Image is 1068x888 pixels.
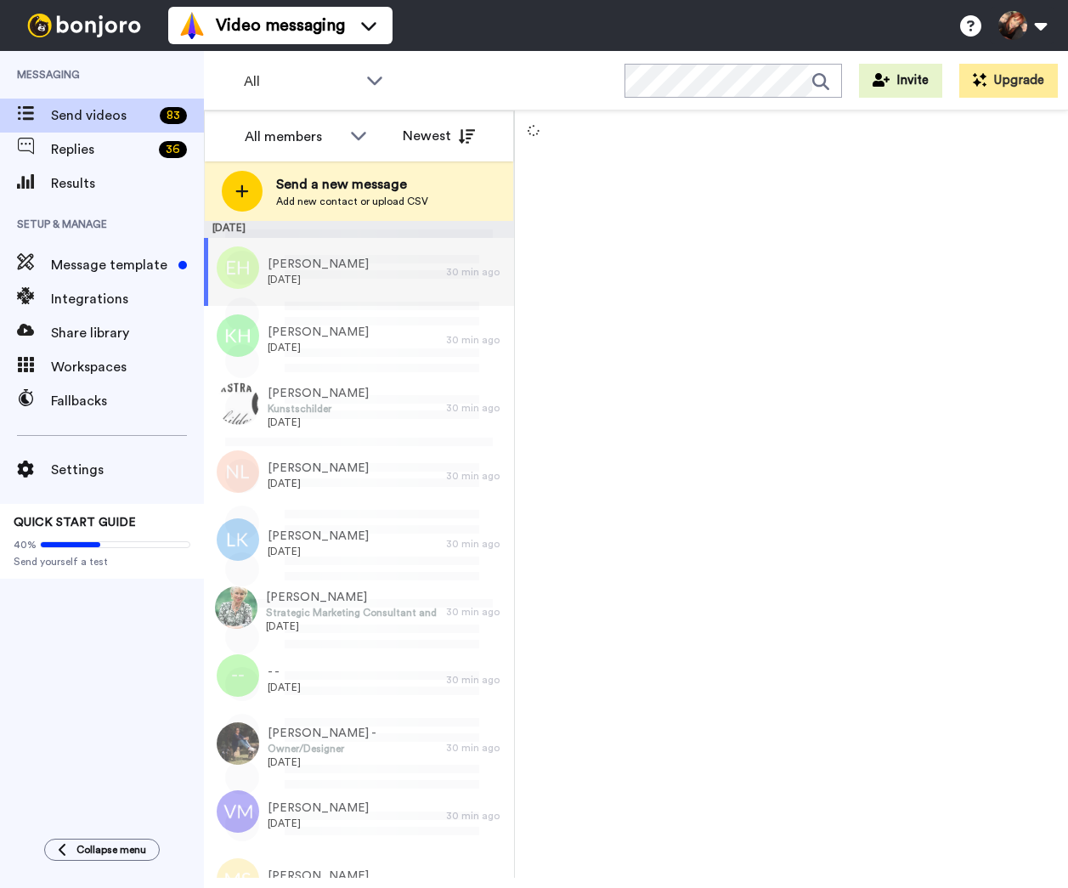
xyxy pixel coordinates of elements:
[268,742,376,755] span: Owner/Designer
[217,382,259,425] img: 3e6d944f-5750-48db-8843-2437719af8bf.jpg
[446,673,506,687] div: 30 min ago
[217,314,259,357] img: kh.png
[268,800,369,817] span: [PERSON_NAME]
[446,401,506,415] div: 30 min ago
[44,839,160,861] button: Collapse menu
[268,324,369,341] span: [PERSON_NAME]
[276,174,428,195] span: Send a new message
[446,265,506,279] div: 30 min ago
[51,105,153,126] span: Send videos
[446,469,506,483] div: 30 min ago
[268,664,301,681] span: - -
[446,809,506,823] div: 30 min ago
[215,586,257,629] img: e9a1c694-4b9a-42e5-bd83-8b65b6230107.jpg
[216,14,345,37] span: Video messaging
[244,71,358,92] span: All
[268,341,369,354] span: [DATE]
[217,518,259,561] img: lk.png
[51,289,204,309] span: Integrations
[268,817,369,830] span: [DATE]
[204,221,514,238] div: [DATE]
[446,333,506,347] div: 30 min ago
[446,605,506,619] div: 30 min ago
[266,619,438,633] span: [DATE]
[51,173,204,194] span: Results
[266,606,438,619] span: Strategic Marketing Consultant and Executive Coach
[268,460,369,477] span: [PERSON_NAME]
[446,537,506,551] div: 30 min ago
[268,755,376,769] span: [DATE]
[217,450,259,493] img: nl.png
[268,545,369,558] span: [DATE]
[14,517,136,529] span: QUICK START GUIDE
[51,357,204,377] span: Workspaces
[217,722,259,765] img: 278eec68-587b-4d38-b68d-92faa39613c0.jpg
[268,528,369,545] span: [PERSON_NAME]
[51,255,172,275] span: Message template
[76,843,146,857] span: Collapse menu
[268,385,369,402] span: [PERSON_NAME]
[217,790,259,833] img: vm.png
[268,273,369,286] span: [DATE]
[268,256,369,273] span: [PERSON_NAME]
[217,654,259,697] img: --.png
[51,139,152,160] span: Replies
[51,323,204,343] span: Share library
[159,141,187,158] div: 36
[266,589,438,606] span: [PERSON_NAME]
[390,119,488,153] button: Newest
[178,12,206,39] img: vm-color.svg
[276,195,428,208] span: Add new contact or upload CSV
[51,391,204,411] span: Fallbacks
[245,127,342,147] div: All members
[14,555,190,568] span: Send yourself a test
[268,477,369,490] span: [DATE]
[446,741,506,755] div: 30 min ago
[217,246,259,289] img: eh.png
[268,681,301,694] span: [DATE]
[51,460,204,480] span: Settings
[14,538,37,551] span: 40%
[20,14,148,37] img: bj-logo-header-white.svg
[268,416,369,429] span: [DATE]
[959,64,1058,98] button: Upgrade
[160,107,187,124] div: 83
[268,725,376,742] span: [PERSON_NAME] -
[268,402,369,416] span: Kunstschilder
[859,64,942,98] button: Invite
[268,868,369,885] span: [PERSON_NAME]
